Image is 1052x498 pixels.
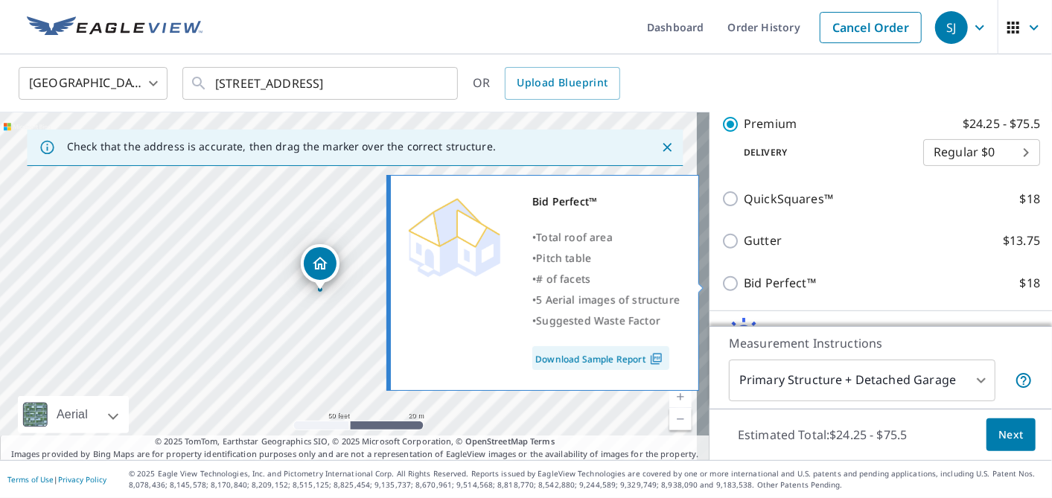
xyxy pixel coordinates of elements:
[1020,190,1040,208] p: $18
[215,63,427,104] input: Search by address or latitude-longitude
[1003,232,1040,250] p: $13.75
[536,293,680,307] span: 5 Aerial images of structure
[155,435,555,448] span: © 2025 TomTom, Earthstar Geographics SIO, © 2025 Microsoft Corporation, ©
[536,272,590,286] span: # of facets
[58,474,106,485] a: Privacy Policy
[657,138,677,157] button: Close
[729,360,995,401] div: Primary Structure + Detached Garage
[923,132,1040,173] div: Regular $0
[301,244,339,290] div: Dropped pin, building 1, Residential property, 9134 Carys St SE Yelm, WA 98597
[532,290,680,310] div: •
[1015,371,1033,389] span: Your report will include the primary structure and a detached garage if one exists.
[646,352,666,365] img: Pdf Icon
[19,63,168,104] div: [GEOGRAPHIC_DATA]
[7,474,54,485] a: Terms of Use
[52,396,92,433] div: Aerial
[532,248,680,269] div: •
[532,310,680,331] div: •
[530,435,555,447] a: Terms
[726,418,919,451] p: Estimated Total: $24.25 - $75.5
[1020,274,1040,293] p: $18
[669,408,692,430] a: Current Level 19, Zoom Out
[721,146,923,159] p: Delivery
[7,475,106,484] p: |
[402,191,506,281] img: Premium
[729,334,1033,352] p: Measurement Instructions
[67,140,496,153] p: Check that the address is accurate, then drag the marker over the correct structure.
[986,418,1036,452] button: Next
[721,317,1040,360] div: Solar ProductsNew
[536,313,660,328] span: Suggested Waste Factor
[536,251,591,265] span: Pitch table
[998,426,1024,444] span: Next
[532,346,669,370] a: Download Sample Report
[18,396,129,433] div: Aerial
[532,269,680,290] div: •
[532,227,680,248] div: •
[669,386,692,408] a: Current Level 19, Zoom In
[744,274,816,293] p: Bid Perfect™
[473,67,620,100] div: OR
[820,12,922,43] a: Cancel Order
[129,468,1045,491] p: © 2025 Eagle View Technologies, Inc. and Pictometry International Corp. All Rights Reserved. Repo...
[465,435,528,447] a: OpenStreetMap
[935,11,968,44] div: SJ
[536,230,613,244] span: Total roof area
[744,232,782,250] p: Gutter
[744,190,833,208] p: QuickSquares™
[744,115,797,133] p: Premium
[963,115,1040,133] p: $24.25 - $75.5
[505,67,619,100] a: Upload Blueprint
[27,16,203,39] img: EV Logo
[532,191,680,212] div: Bid Perfect™
[517,74,608,92] span: Upload Blueprint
